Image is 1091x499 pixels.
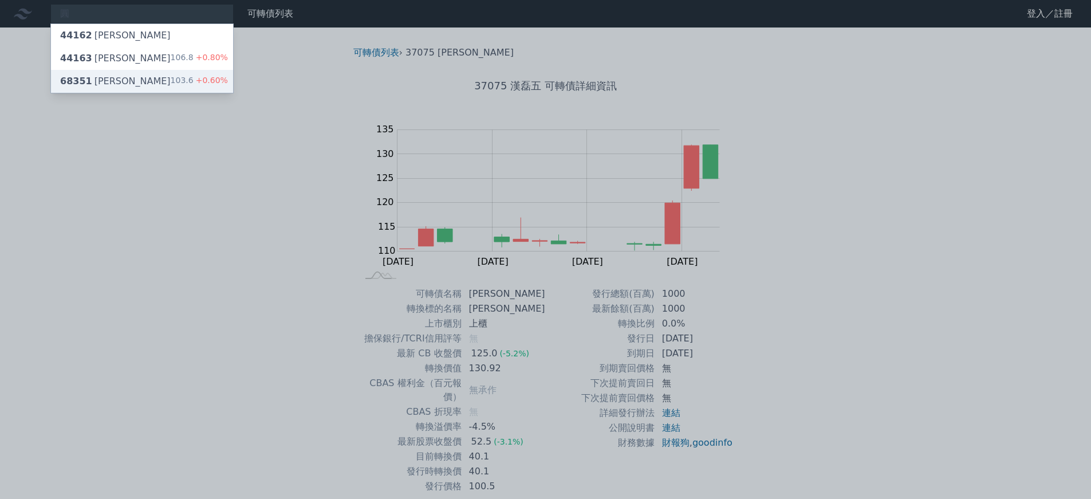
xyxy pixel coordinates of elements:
[60,30,92,41] span: 44162
[51,70,233,93] a: 68351[PERSON_NAME] 103.6+0.60%
[194,76,228,85] span: +0.60%
[60,74,171,88] div: [PERSON_NAME]
[60,76,92,87] span: 68351
[171,52,228,65] div: 106.8
[51,47,233,70] a: 44163[PERSON_NAME] 106.8+0.80%
[171,74,228,88] div: 103.6
[51,24,233,47] a: 44162[PERSON_NAME]
[60,53,92,64] span: 44163
[60,29,171,42] div: [PERSON_NAME]
[194,53,228,62] span: +0.80%
[60,52,171,65] div: [PERSON_NAME]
